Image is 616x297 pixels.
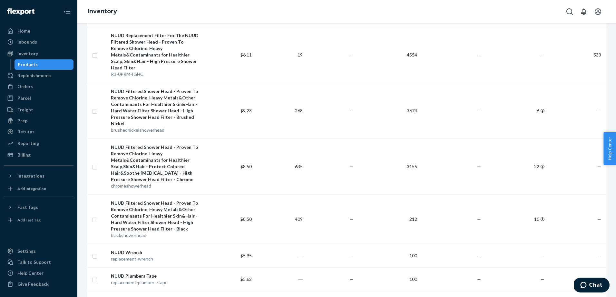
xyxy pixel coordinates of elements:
button: Integrations [4,171,73,181]
a: Products [15,59,74,70]
td: 4554 [356,27,420,83]
a: Freight [4,105,73,115]
a: Reporting [4,138,73,148]
button: Open Search Box [563,5,576,18]
span: — [477,253,481,258]
td: 22 [484,138,547,194]
td: 6 [484,83,547,138]
div: Orders [17,83,33,90]
div: Returns [17,128,34,135]
div: NUUD Filtered Shower Head - Proven To Remove Chlorine, Heavy Metals&Other Contaminants For Health... [111,200,201,232]
div: NUUD Wrench [111,249,201,256]
td: ― [254,244,305,267]
a: Add Integration [4,184,73,194]
span: $8.50 [240,216,252,222]
td: 268 [254,83,305,138]
a: Prep [4,116,73,126]
button: Open account menu [592,5,604,18]
div: replacement-plumbers-tape [111,279,201,286]
div: brushednickelshowerhead [111,127,201,133]
a: Inventory [88,8,117,15]
div: Inbounds [17,39,37,45]
div: NUUD Replacement Filter For The NUUD Filtered Shower Head - Proven To Remove Chlorine, Heavy Meta... [111,32,201,71]
span: — [597,216,601,222]
td: 10 [484,194,547,244]
div: Give Feedback [17,281,49,287]
div: chromeshowerhead [111,183,201,189]
div: Products [18,61,38,68]
span: — [350,216,354,222]
div: Add Integration [17,186,46,191]
td: 100 [356,244,420,267]
td: 100 [356,267,420,291]
div: Home [17,28,30,34]
div: R3-0PRM-IGHC [111,71,201,77]
button: Close Navigation [61,5,73,18]
a: Parcel [4,93,73,103]
a: Returns [4,127,73,137]
span: — [350,52,354,57]
div: Reporting [17,140,39,147]
td: 212 [356,194,420,244]
button: Fast Tags [4,202,73,212]
span: $6.11 [240,52,252,57]
div: NUUD Filtered Shower Head - Proven To Remove Chlorine, Heavy Metals&Contaminants for Healthier Sc... [111,144,201,183]
span: — [350,253,354,258]
span: — [541,276,544,282]
div: Settings [17,248,36,254]
td: 19 [254,27,305,83]
span: — [477,216,481,222]
span: — [541,253,544,258]
div: Replenishments [17,72,52,79]
td: 409 [254,194,305,244]
div: Integrations [17,173,44,179]
a: Orders [4,81,73,92]
span: — [597,108,601,113]
td: 3155 [356,138,420,194]
img: Flexport logo [7,8,34,15]
span: — [541,52,544,57]
a: Settings [4,246,73,256]
span: — [477,164,481,169]
div: Talk to Support [17,259,51,265]
button: Talk to Support [4,257,73,267]
div: replacement-wrench [111,256,201,262]
span: $5.95 [240,253,252,258]
td: 3674 [356,83,420,138]
button: Give Feedback [4,279,73,289]
a: Inbounds [4,37,73,47]
a: Billing [4,150,73,160]
div: Add Fast Tag [17,217,41,223]
span: $5.62 [240,276,252,282]
div: Inventory [17,50,38,57]
span: — [350,164,354,169]
td: ― [254,267,305,291]
a: Help Center [4,268,73,278]
span: $9.23 [240,108,252,113]
td: 533 [547,27,606,83]
span: — [350,276,354,282]
a: Replenishments [4,70,73,81]
span: — [477,52,481,57]
span: — [597,164,601,169]
span: — [477,108,481,113]
div: NUUD Plumbers Tape [111,273,201,279]
div: Billing [17,152,31,158]
button: Open notifications [577,5,590,18]
a: Inventory [4,48,73,59]
a: Home [4,26,73,36]
span: — [597,253,601,258]
div: Parcel [17,95,31,101]
button: Help Center [603,132,616,165]
div: blackshowerhead [111,232,201,239]
div: NUUD Filtered Shower Head - Proven To Remove Chlorine, Heavy Metals&Other Contaminants For Health... [111,88,201,127]
span: — [597,276,601,282]
span: $8.50 [240,164,252,169]
a: Add Fast Tag [4,215,73,225]
iframe: Opens a widget where you can chat to one of our agents [574,278,610,294]
div: Freight [17,107,33,113]
td: 635 [254,138,305,194]
span: — [477,276,481,282]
